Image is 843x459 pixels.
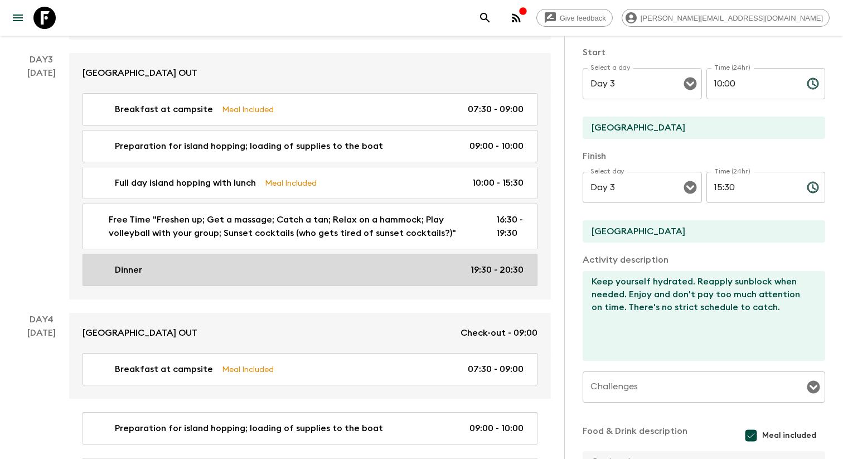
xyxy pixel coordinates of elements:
label: Select a day [590,63,630,73]
button: Open [806,379,821,395]
p: 19:30 - 20:30 [471,263,524,277]
p: Preparation for island hopping; loading of supplies to the boat [115,422,383,435]
input: hh:mm [706,172,798,203]
label: Time (24hr) [714,63,750,73]
a: Preparation for island hopping; loading of supplies to the boat09:00 - 10:00 [83,412,537,444]
div: [PERSON_NAME][EMAIL_ADDRESS][DOMAIN_NAME] [622,9,830,27]
p: 09:00 - 10:00 [469,422,524,435]
button: search adventures [474,7,496,29]
button: Choose time, selected time is 3:30 PM [802,176,824,199]
p: Start [583,46,825,59]
a: [GEOGRAPHIC_DATA] OUTCheck-out - 09:00 [69,313,551,353]
label: Time (24hr) [714,167,750,176]
a: Full day island hopping with lunchMeal Included10:00 - 15:30 [83,167,537,199]
label: Select day [590,167,624,176]
input: Start Location [583,117,816,139]
p: Meal Included [265,177,317,189]
span: Meal included [762,430,816,441]
p: Free Time "Freshen up; Get a massage; Catch a tan; Relax on a hammock; Play volleyball with your ... [109,213,479,240]
a: Give feedback [536,9,613,27]
a: Breakfast at campsiteMeal Included07:30 - 09:00 [83,93,537,125]
p: [GEOGRAPHIC_DATA] OUT [83,66,197,80]
p: Preparation for island hopping; loading of supplies to the boat [115,139,383,153]
div: [DATE] [27,66,56,299]
p: 07:30 - 09:00 [468,103,524,116]
input: End Location (leave blank if same as Start) [583,220,816,243]
p: 09:00 - 10:00 [469,139,524,153]
button: Open [682,76,698,91]
p: Day 4 [13,313,69,326]
a: Breakfast at campsiteMeal Included07:30 - 09:00 [83,353,537,385]
p: Meal Included [222,103,274,115]
p: Breakfast at campsite [115,363,213,376]
p: Dinner [115,263,142,277]
span: [PERSON_NAME][EMAIL_ADDRESS][DOMAIN_NAME] [634,14,829,22]
span: Give feedback [554,14,612,22]
textarea: Keep yourself hydrated. Reapply sunblock when needed. Enjoy and don't pay too much attention on t... [583,271,816,361]
p: Meal Included [222,363,274,375]
p: Finish [583,149,825,163]
p: Day 3 [13,53,69,66]
p: 10:00 - 15:30 [472,176,524,190]
p: Check-out - 09:00 [461,326,537,340]
a: [GEOGRAPHIC_DATA] OUT [69,53,551,93]
p: 16:30 - 19:30 [496,213,524,240]
a: Preparation for island hopping; loading of supplies to the boat09:00 - 10:00 [83,130,537,162]
input: hh:mm [706,68,798,99]
button: Choose time, selected time is 10:00 AM [802,73,824,95]
p: [GEOGRAPHIC_DATA] OUT [83,326,197,340]
a: Free Time "Freshen up; Get a massage; Catch a tan; Relax on a hammock; Play volleyball with your ... [83,204,537,249]
p: Activity description [583,253,825,267]
p: Full day island hopping with lunch [115,176,256,190]
p: 07:30 - 09:00 [468,363,524,376]
button: Open [682,180,698,195]
p: Food & Drink description [583,424,687,447]
a: Dinner19:30 - 20:30 [83,254,537,286]
button: menu [7,7,29,29]
p: Breakfast at campsite [115,103,213,116]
